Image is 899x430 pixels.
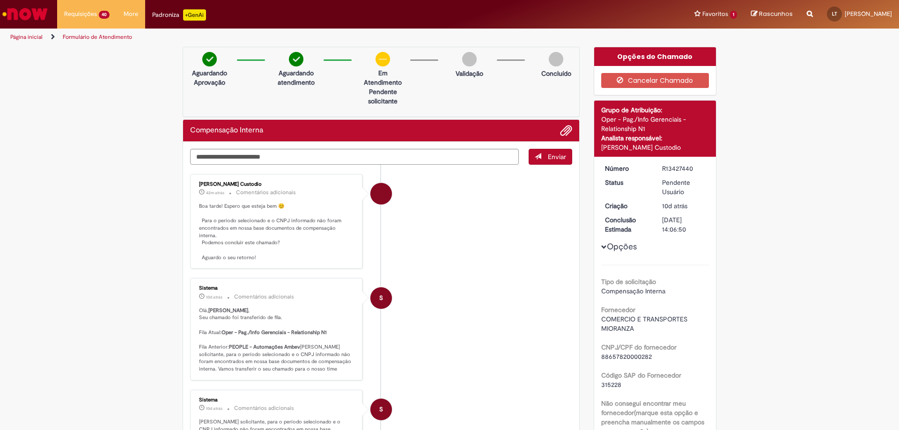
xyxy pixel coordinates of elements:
[64,9,97,19] span: Requisições
[662,201,706,211] div: 19/08/2025 10:06:47
[370,399,392,420] div: System
[1,5,49,23] img: ServiceNow
[124,9,138,19] span: More
[206,294,222,300] span: 10d atrás
[206,406,222,411] span: 10d atrás
[662,164,706,173] div: R13427440
[662,215,706,234] div: [DATE] 14:06:50
[379,398,383,421] span: S
[601,115,709,133] div: Oper - Pag./Info Gerenciais - Relationship N1
[221,329,327,336] b: Oper - Pag./Info Gerenciais - Relationship N1
[273,68,319,87] p: Aguardando atendimento
[598,201,656,211] dt: Criação
[7,29,592,46] ul: Trilhas de página
[206,190,224,196] time: 28/08/2025 15:01:30
[199,285,355,291] div: Sistema
[751,10,793,19] a: Rascunhos
[601,133,709,143] div: Analista responsável:
[187,68,232,87] p: Aguardando Aprovação
[601,277,656,286] b: Tipo de solicitação
[462,52,477,66] img: img-circle-grey.png
[206,406,222,411] time: 19/08/2025 10:07:05
[598,215,656,234] dt: Conclusão Estimada
[206,294,222,300] time: 19/08/2025 10:07:05
[199,203,355,262] p: Boa tarde! Espero que esteja bem 😊 Para o período selecionado e o CNPJ informado não foram encont...
[63,33,132,41] a: Formulário de Atendimento
[601,371,681,379] b: Código SAP do Fornecedor
[759,9,793,18] span: Rascunhos
[370,183,392,204] div: Igor Alexandre Custodio
[99,11,110,19] span: 40
[199,182,355,187] div: [PERSON_NAME] Custodio
[152,9,206,21] div: Padroniza
[206,190,224,196] span: 42m atrás
[601,287,665,295] span: Compensação Interna
[234,404,294,412] small: Comentários adicionais
[229,343,300,350] b: PEOPLE - Automações Ambev
[548,153,566,161] span: Enviar
[601,343,677,351] b: CNPJ/CPF do fornecedor
[376,52,390,66] img: circle-minus.png
[456,69,483,78] p: Validação
[730,11,737,19] span: 1
[360,87,405,106] p: Pendente solicitante
[601,380,621,389] span: 315228
[832,11,837,17] span: LT
[360,68,405,87] p: Em Atendimento
[234,293,294,301] small: Comentários adicionais
[594,47,716,66] div: Opções do Chamado
[601,143,709,152] div: [PERSON_NAME] Custodio
[662,202,687,210] span: 10d atrás
[702,9,728,19] span: Favoritos
[236,189,296,197] small: Comentários adicionais
[560,124,572,137] button: Adicionar anexos
[289,52,303,66] img: check-circle-green.png
[598,178,656,187] dt: Status
[190,126,263,135] h2: Compensação Interna Histórico de tíquete
[601,306,635,314] b: Fornecedor
[208,307,248,314] b: [PERSON_NAME]
[601,73,709,88] button: Cancelar Chamado
[541,69,571,78] p: Concluído
[601,352,652,361] span: 88657820000282
[601,315,689,333] span: COMERCIO E TRANSPORTES MIORANZA
[379,287,383,309] span: S
[845,10,892,18] span: [PERSON_NAME]
[202,52,217,66] img: check-circle-green.png
[190,149,519,165] textarea: Digite sua mensagem aqui...
[199,397,355,403] div: Sistema
[370,287,392,309] div: System
[549,52,563,66] img: img-circle-grey.png
[199,307,355,373] p: Olá, , Seu chamado foi transferido de fila. Fila Atual: Fila Anterior: [PERSON_NAME] solicitante,...
[601,105,709,115] div: Grupo de Atribuição:
[529,149,572,165] button: Enviar
[598,164,656,173] dt: Número
[10,33,43,41] a: Página inicial
[183,9,206,21] p: +GenAi
[662,202,687,210] time: 19/08/2025 10:06:47
[662,178,706,197] div: Pendente Usuário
